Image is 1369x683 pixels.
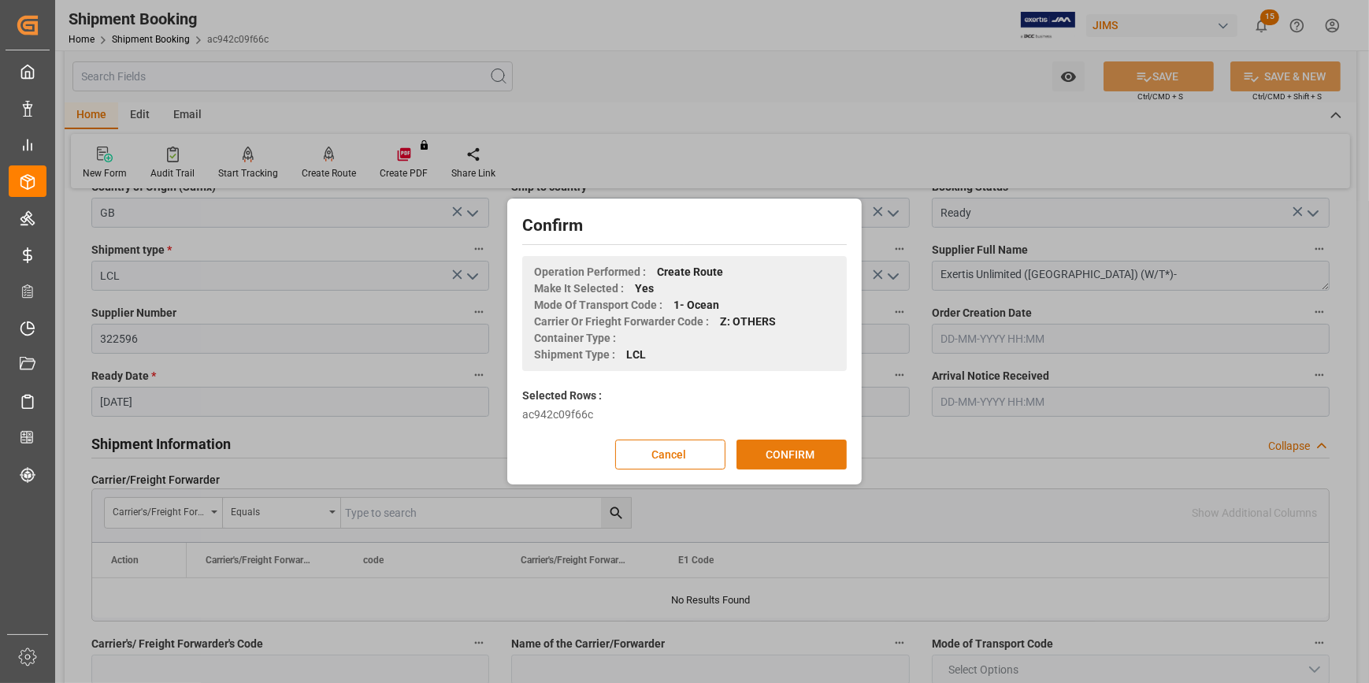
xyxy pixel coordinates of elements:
span: Create Route [657,264,723,280]
h2: Confirm [522,213,847,239]
label: Selected Rows : [522,388,602,404]
span: 1- Ocean [673,297,719,314]
button: Cancel [615,440,725,470]
span: Yes [635,280,654,297]
span: LCL [626,347,646,363]
button: CONFIRM [736,440,847,470]
span: Z: OTHERS [720,314,776,330]
div: ac942c09f66c [522,406,847,423]
span: Operation Performed : [534,264,646,280]
span: Make It Selected : [534,280,624,297]
span: Shipment Type : [534,347,615,363]
span: Mode Of Transport Code : [534,297,662,314]
span: Carrier Or Frieght Forwarder Code : [534,314,709,330]
span: Container Type : [534,330,616,347]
